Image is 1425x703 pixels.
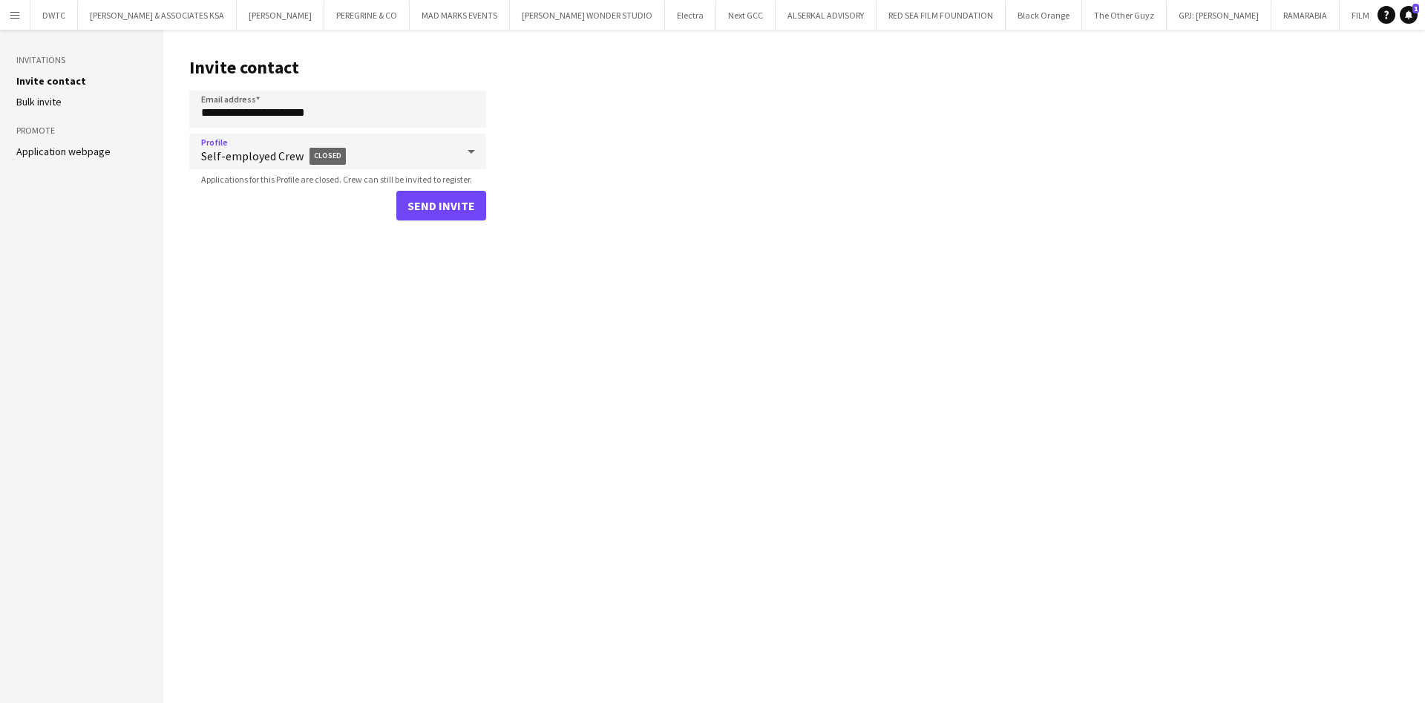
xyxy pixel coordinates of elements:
[16,53,147,67] h3: Invitations
[16,124,147,137] h3: Promote
[877,1,1006,30] button: RED SEA FILM FOUNDATION
[776,1,877,30] button: ALSERKAL ADVISORY
[410,1,510,30] button: MAD MARKS EVENTS
[30,1,78,30] button: DWTC
[78,1,237,30] button: [PERSON_NAME] & ASSOCIATES KSA
[237,1,324,30] button: [PERSON_NAME]
[309,148,346,165] span: Closed
[396,191,486,220] button: Send invite
[1082,1,1167,30] button: The Other Guyz
[16,145,111,158] a: Application webpage
[1006,1,1082,30] button: Black Orange
[510,1,665,30] button: [PERSON_NAME] WONDER STUDIO
[1412,4,1419,13] span: 1
[189,56,486,79] h1: Invite contact
[189,174,484,185] span: Applications for this Profile are closed. Crew can still be invited to register.
[716,1,776,30] button: Next GCC
[665,1,716,30] button: Electra
[1167,1,1271,30] button: GPJ: [PERSON_NAME]
[16,74,86,88] a: Invite contact
[16,95,62,108] a: Bulk invite
[1400,6,1418,24] a: 1
[324,1,410,30] button: PEREGRINE & CO
[1271,1,1340,30] button: RAMARABIA
[201,139,456,174] span: Self-employed Crew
